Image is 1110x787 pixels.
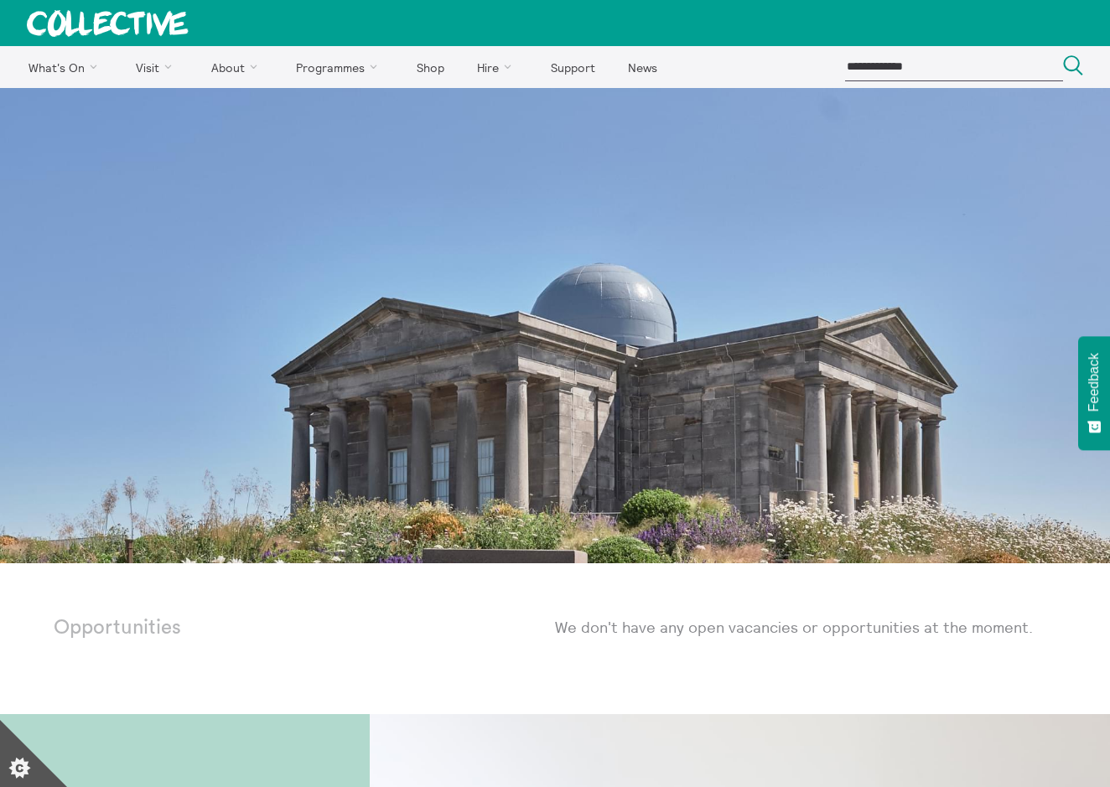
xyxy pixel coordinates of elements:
a: Support [536,46,609,88]
a: Shop [402,46,459,88]
a: News [613,46,672,88]
span: Feedback [1087,353,1102,412]
a: What's On [13,46,118,88]
p: We don't have any open vacancies or opportunities at the moment. [555,617,1056,638]
p: Opportunities [54,617,304,640]
a: Hire [463,46,533,88]
button: Feedback - Show survey [1078,336,1110,450]
a: Programmes [282,46,399,88]
a: Visit [122,46,194,88]
a: About [196,46,278,88]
